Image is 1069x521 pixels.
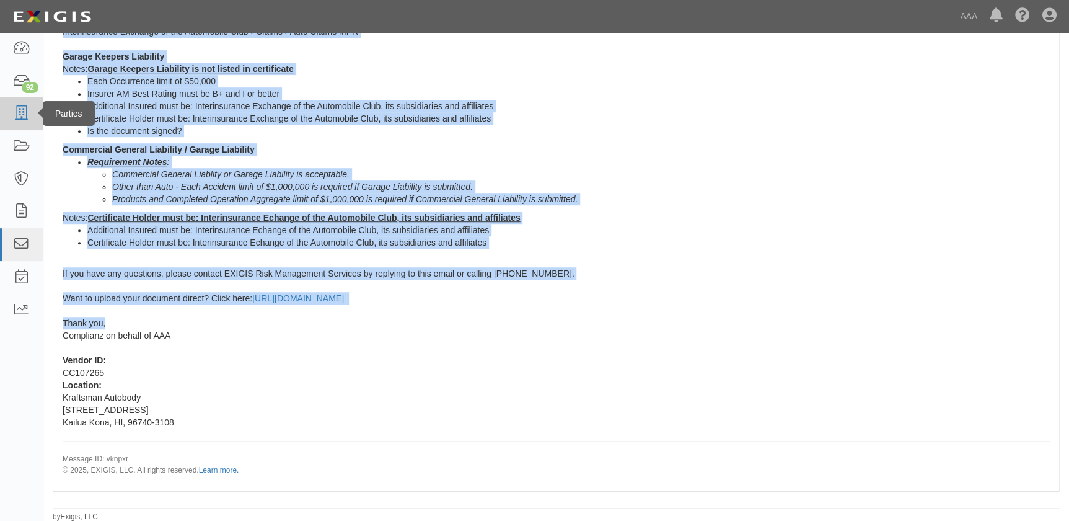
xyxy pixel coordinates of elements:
[112,193,1050,205] li: Products and Completed Operation Aggregate limit of $1,000,000 is required if Commercial General ...
[87,64,293,74] b: Garage Keepers Liability is not listed in certificate
[63,355,106,365] b: Vendor ID:
[87,112,1050,125] li: Certificate Holder must be: Interinsurance Exchange of the Automobile Club, its subsidiaries and ...
[252,293,344,303] a: [URL][DOMAIN_NAME]
[87,87,1050,100] li: Insurer AM Best Rating must be B+ and I or better
[199,466,239,474] a: Learn more.
[87,125,1050,137] li: Is the document signed?
[61,512,98,521] a: Exigis, LLC
[22,82,38,93] div: 92
[87,157,167,167] u: Requirement Notes
[63,212,1050,224] div: Notes:
[87,224,1050,236] li: Additional Insured must be: Interinsurance Echange of the Automobile Club, its subsidiaries and a...
[43,101,95,126] div: Parties
[87,236,1050,249] li: Certificate Holder must be: Interinsurance Echange of the Automobile Club, its subsidiaries and a...
[87,213,520,223] b: Certificate Holder must be: Interinsurance Echange of the Automobile Club, its subsidiaries and a...
[63,145,255,154] strong: Commercial General Liability / Garage Liability
[63,454,1050,475] p: Message ID: vknpxr © 2025, EXIGIS, LLC. All rights reserved.
[63,51,164,61] strong: Garage Keepers Liability
[1015,9,1030,24] i: Help Center - Complianz
[87,156,1050,205] li: :
[87,75,1050,87] li: Each Occurrence limit of $50,000
[112,168,1050,180] li: Commercial General Liablity or Garage Liability is acceptable.
[954,4,983,29] a: AAA
[63,380,102,390] b: Location:
[63,63,1050,75] div: Notes:
[87,100,1050,112] li: Additional Insured must be: Interinsurance Exchange of the Automobile Club, its subsidiaries and ...
[112,180,1050,193] li: Other than Auto - Each Accident limit of $1,000,000 is required if Garage Liability is submitted.
[9,6,95,28] img: logo-5460c22ac91f19d4615b14bd174203de0afe785f0fc80cf4dbbc73dc1793850b.png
